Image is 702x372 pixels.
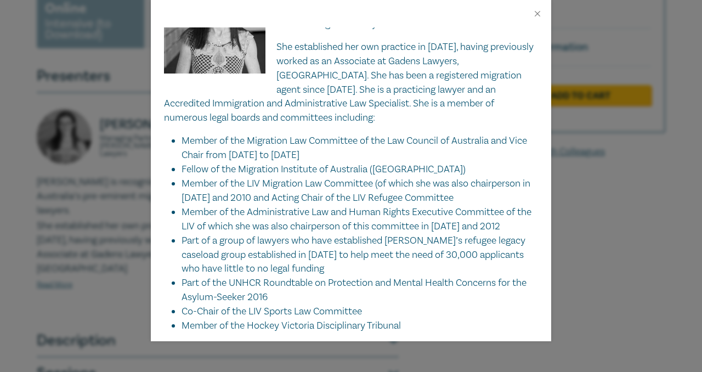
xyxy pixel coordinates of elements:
button: Close [533,9,542,19]
li: Member of the Hockey Victoria Disciplinary Tribunal [182,319,538,333]
li: Member of the LIV Migration Law Committee (of which she was also chairperson in [DATE] and 2010 a... [182,177,538,205]
li: Part of a group of lawyers who have established [PERSON_NAME]’s refugee legacy caseload group est... [182,234,538,277]
li: Fellow of the Migration Institute of Australia ([GEOGRAPHIC_DATA]) [182,162,538,177]
li: Member of the Migration Law Committee of the Law Council of Australia and Vice Chair from [DATE] ... [182,134,538,162]
p: She established her own practice in [DATE], having previously worked as an Associate at Gadens La... [164,40,538,125]
li: Member of the Administrative Law and Human Rights Executive Committee of the LIV of which she was... [182,205,538,234]
li: Co-Chair of the LIV Sports Law Committee [182,305,538,319]
li: Part of the UNHCR Roundtable on Protection and Mental Health Concerns for the Asylum-Seeker 2016 [182,276,538,305]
